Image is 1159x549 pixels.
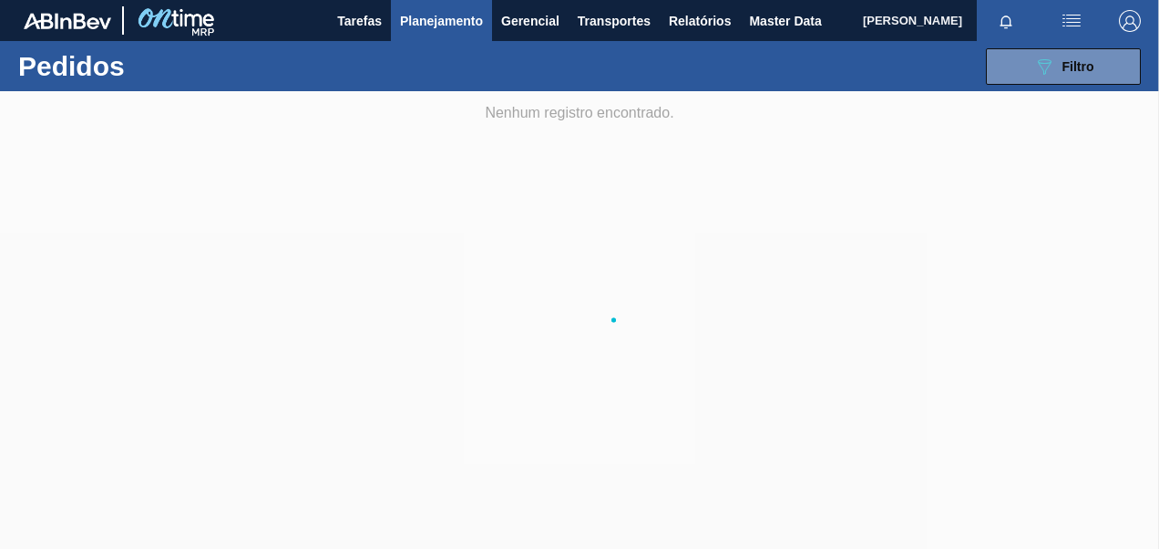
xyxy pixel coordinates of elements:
[1061,10,1082,32] img: userActions
[337,10,382,32] span: Tarefas
[986,48,1141,85] button: Filtro
[749,10,821,32] span: Master Data
[1062,59,1094,74] span: Filtro
[501,10,559,32] span: Gerencial
[578,10,651,32] span: Transportes
[24,13,111,29] img: TNhmsLtSVTkK8tSr43FrP2fwEKptu5GPRR3wAAAABJRU5ErkJggg==
[400,10,483,32] span: Planejamento
[977,8,1035,34] button: Notificações
[18,56,270,77] h1: Pedidos
[669,10,731,32] span: Relatórios
[1119,10,1141,32] img: Logout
